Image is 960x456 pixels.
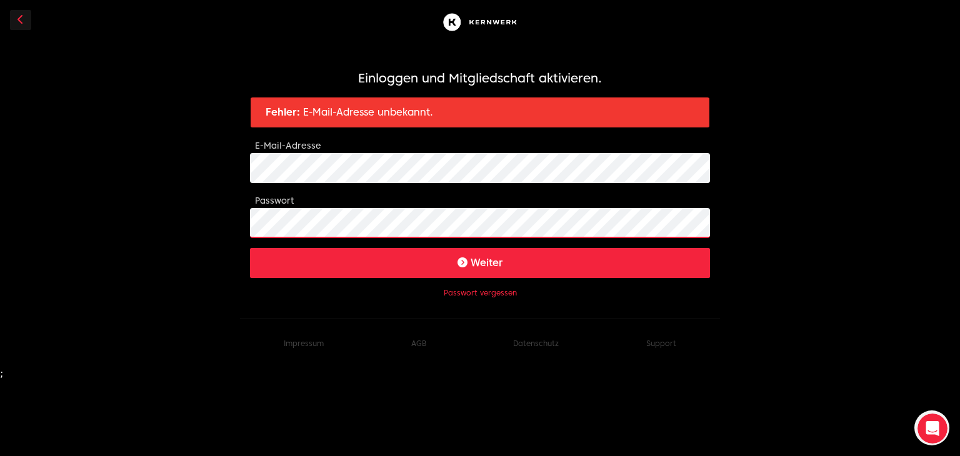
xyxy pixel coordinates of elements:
[250,97,710,128] p: E-Mail-Adresse unbekannt.
[513,339,559,348] a: Datenschutz
[440,10,520,34] img: Kernwerk®
[255,196,294,206] label: Passwort
[284,339,324,348] a: Impressum
[255,141,321,151] label: E-Mail-Adresse
[914,410,949,445] iframe: Intercom live chat Discovery-Launcher
[411,339,426,348] a: AGB
[646,339,676,349] button: Support
[266,106,300,118] strong: Fehler:
[444,288,517,298] button: Passwort vergessen
[917,414,947,444] iframe: Intercom live chat
[250,69,710,87] h1: Einloggen und Mitgliedschaft aktivieren.
[250,248,710,278] button: Weiter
